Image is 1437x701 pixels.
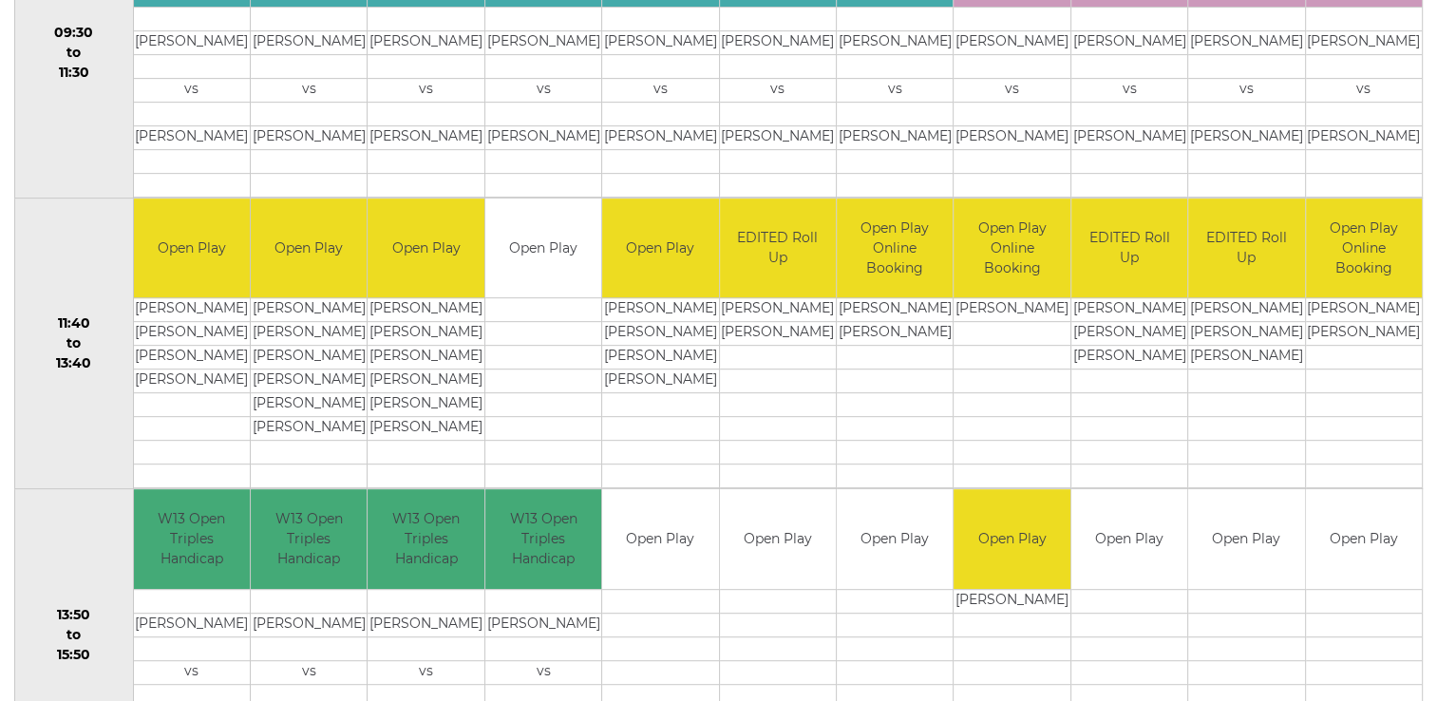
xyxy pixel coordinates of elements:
td: [PERSON_NAME] [368,125,483,149]
td: vs [485,660,601,684]
td: [PERSON_NAME] [720,298,836,322]
td: [PERSON_NAME] [1188,346,1304,369]
td: [PERSON_NAME] [1188,30,1304,54]
td: [PERSON_NAME] [1071,125,1187,149]
td: [PERSON_NAME] [602,369,718,393]
td: [PERSON_NAME] [368,369,483,393]
td: vs [368,78,483,102]
td: [PERSON_NAME] [368,30,483,54]
td: [PERSON_NAME] [954,589,1069,613]
td: Open Play [602,489,718,589]
td: [PERSON_NAME] [602,30,718,54]
td: [PERSON_NAME] [134,298,250,322]
td: [PERSON_NAME] [368,298,483,322]
td: [PERSON_NAME] [134,369,250,393]
td: W13 Open Triples Handicap [134,489,250,589]
td: [PERSON_NAME] [1188,322,1304,346]
td: vs [954,78,1069,102]
td: vs [1188,78,1304,102]
td: EDITED Roll Up [720,199,836,298]
td: [PERSON_NAME] [134,613,250,636]
td: [PERSON_NAME] [485,125,601,149]
td: EDITED Roll Up [1188,199,1304,298]
td: Open Play [251,199,367,298]
td: vs [602,78,718,102]
td: [PERSON_NAME] [251,125,367,149]
td: [PERSON_NAME] [251,298,367,322]
td: EDITED Roll Up [1071,199,1187,298]
td: [PERSON_NAME] [720,125,836,149]
td: vs [368,660,483,684]
td: [PERSON_NAME] [134,322,250,346]
td: vs [134,78,250,102]
td: W13 Open Triples Handicap [251,489,367,589]
td: vs [485,78,601,102]
td: [PERSON_NAME] [720,322,836,346]
td: [PERSON_NAME] [251,30,367,54]
td: [PERSON_NAME] [1071,30,1187,54]
td: [PERSON_NAME] [1306,298,1423,322]
td: [PERSON_NAME] [1188,298,1304,322]
td: Open Play Online Booking [837,199,953,298]
td: [PERSON_NAME] [251,369,367,393]
td: [PERSON_NAME] [368,613,483,636]
td: [PERSON_NAME] [251,613,367,636]
td: 11:40 to 13:40 [15,198,134,489]
td: [PERSON_NAME] [837,298,953,322]
td: vs [1306,78,1423,102]
td: Open Play [485,199,601,298]
td: vs [251,660,367,684]
td: vs [1071,78,1187,102]
td: [PERSON_NAME] [134,30,250,54]
td: [PERSON_NAME] [251,322,367,346]
td: vs [837,78,953,102]
td: [PERSON_NAME] [1071,298,1187,322]
td: Open Play Online Booking [1306,199,1423,298]
td: [PERSON_NAME] [485,613,601,636]
td: Open Play [1306,489,1423,589]
td: [PERSON_NAME] [602,125,718,149]
td: Open Play [1188,489,1304,589]
td: vs [251,78,367,102]
td: [PERSON_NAME] [368,417,483,441]
td: Open Play [602,199,718,298]
td: [PERSON_NAME] [368,322,483,346]
td: W13 Open Triples Handicap [485,489,601,589]
td: [PERSON_NAME] [954,298,1069,322]
td: [PERSON_NAME] [134,346,250,369]
td: W13 Open Triples Handicap [368,489,483,589]
td: [PERSON_NAME] [837,30,953,54]
td: [PERSON_NAME] [602,346,718,369]
td: [PERSON_NAME] [720,30,836,54]
td: [PERSON_NAME] [251,393,367,417]
td: [PERSON_NAME] [368,393,483,417]
td: [PERSON_NAME] [134,125,250,149]
td: [PERSON_NAME] [1306,30,1423,54]
td: [PERSON_NAME] [368,346,483,369]
td: [PERSON_NAME] [1188,125,1304,149]
td: Open Play [954,489,1069,589]
td: [PERSON_NAME] [602,322,718,346]
td: Open Play [837,489,953,589]
td: [PERSON_NAME] [954,30,1069,54]
td: Open Play [368,199,483,298]
td: Open Play [1071,489,1187,589]
td: vs [134,660,250,684]
td: [PERSON_NAME] [251,417,367,441]
td: [PERSON_NAME] [485,30,601,54]
td: vs [720,78,836,102]
td: Open Play Online Booking [954,199,1069,298]
td: Open Play [134,199,250,298]
td: [PERSON_NAME] [1071,346,1187,369]
td: [PERSON_NAME] [954,125,1069,149]
td: Open Play [720,489,836,589]
td: [PERSON_NAME] [251,346,367,369]
td: [PERSON_NAME] [1071,322,1187,346]
td: [PERSON_NAME] [837,125,953,149]
td: [PERSON_NAME] [1306,125,1423,149]
td: [PERSON_NAME] [837,322,953,346]
td: [PERSON_NAME] [1306,322,1423,346]
td: [PERSON_NAME] [602,298,718,322]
